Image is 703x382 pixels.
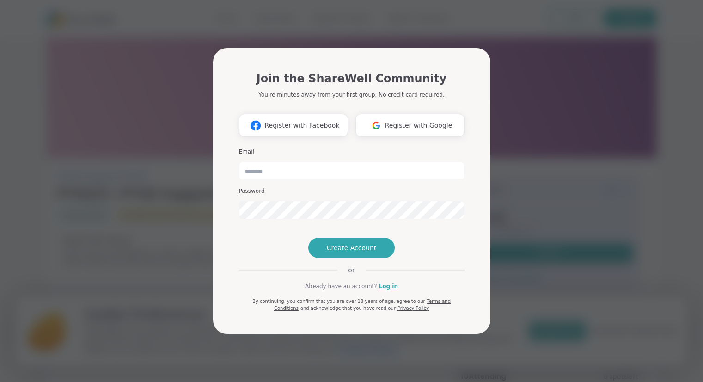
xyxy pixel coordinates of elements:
[305,282,377,290] span: Already have an account?
[379,282,398,290] a: Log in
[337,265,366,275] span: or
[239,114,348,137] button: Register with Facebook
[252,299,425,304] span: By continuing, you confirm that you are over 18 years of age, agree to our
[257,70,446,87] h1: Join the ShareWell Community
[239,148,465,156] h3: Email
[367,117,385,134] img: ShareWell Logomark
[274,299,451,311] a: Terms and Conditions
[308,238,395,258] button: Create Account
[239,187,465,195] h3: Password
[258,91,444,99] p: You're minutes away from your first group. No credit card required.
[300,306,396,311] span: and acknowledge that you have read our
[247,117,264,134] img: ShareWell Logomark
[385,121,452,130] span: Register with Google
[397,306,429,311] a: Privacy Policy
[327,243,377,253] span: Create Account
[264,121,339,130] span: Register with Facebook
[355,114,465,137] button: Register with Google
